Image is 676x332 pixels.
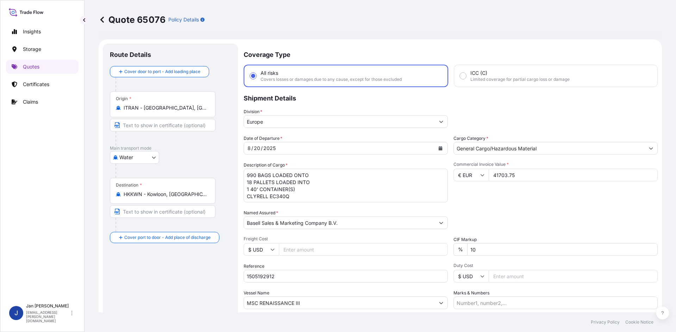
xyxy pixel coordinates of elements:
[23,98,38,105] p: Claims
[453,297,658,309] input: Number1, number2,...
[244,162,288,169] label: Description of Cargo
[23,46,41,53] p: Storage
[23,63,39,70] p: Quotes
[454,142,645,155] input: Select a commodity type
[124,68,200,75] span: Cover door to port - Add loading place
[489,270,658,282] input: Enter amount
[6,42,79,56] a: Storage
[244,108,262,115] label: Division
[253,144,261,152] div: day,
[6,25,79,39] a: Insights
[110,151,159,164] button: Select transport
[453,289,489,297] label: Marks & Numbers
[453,236,477,243] label: CIF Markup
[168,16,199,23] p: Policy Details
[6,77,79,91] a: Certificates
[124,234,211,241] span: Cover port to door - Add place of discharge
[124,191,207,198] input: Destination
[453,135,488,142] label: Cargo Category
[124,104,207,111] input: Origin
[250,73,256,79] input: All risksCovers losses or damages due to any cause, except for those excluded
[119,154,133,161] span: Water
[244,216,435,229] input: Full name
[460,73,466,79] input: ICC (C)Limited coverage for partial cargo loss or damage
[263,144,276,152] div: year,
[470,77,570,82] span: Limited coverage for partial cargo loss or damage
[23,81,49,88] p: Certificates
[6,95,79,109] a: Claims
[244,270,448,282] input: Your internal reference
[110,66,209,77] button: Cover door to port - Add loading place
[251,144,253,152] div: /
[467,243,658,256] input: Enter percentage
[261,77,402,82] span: Covers losses or damages due to any cause, except for those excluded
[261,70,278,77] span: All risks
[244,44,658,65] p: Coverage Type
[625,319,653,325] a: Cookie Notice
[244,289,269,297] label: Vessel Name
[23,28,41,35] p: Insights
[26,303,70,309] p: Jan [PERSON_NAME]
[244,236,448,242] span: Freight Cost
[26,310,70,323] p: [EMAIL_ADDRESS][PERSON_NAME][DOMAIN_NAME]
[110,51,151,59] p: Route Details
[110,232,219,243] button: Cover port to door - Add place of discharge
[116,96,131,102] div: Origin
[244,297,435,309] input: Type to search vessel name or IMO
[244,263,264,270] label: Reference
[435,115,447,128] button: Show suggestions
[244,87,658,108] p: Shipment Details
[110,205,215,218] input: Text to appear on certificate
[453,263,658,268] span: Duty Cost
[99,14,165,25] p: Quote 65076
[244,135,282,142] span: Date of Departure
[14,310,18,317] span: J
[435,143,446,154] button: Calendar
[247,144,251,152] div: month,
[453,243,467,256] div: %
[244,209,278,216] label: Named Assured
[470,70,487,77] span: ICC (C)
[489,169,658,181] input: Type amount
[244,115,435,128] input: Type to search division
[244,169,448,202] textarea: 990 BAGS LOADED ONTO 18 PALLETS LOADED INTO 1 40' CONTAINER(S) CLYRELL EC340Q
[110,119,215,131] input: Text to appear on certificate
[591,319,620,325] a: Privacy Policy
[279,243,448,256] input: Enter amount
[453,162,658,167] span: Commercial Invoice Value
[645,142,657,155] button: Show suggestions
[261,144,263,152] div: /
[435,297,447,309] button: Show suggestions
[110,145,231,151] p: Main transport mode
[435,216,447,229] button: Show suggestions
[6,60,79,74] a: Quotes
[116,182,142,188] div: Destination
